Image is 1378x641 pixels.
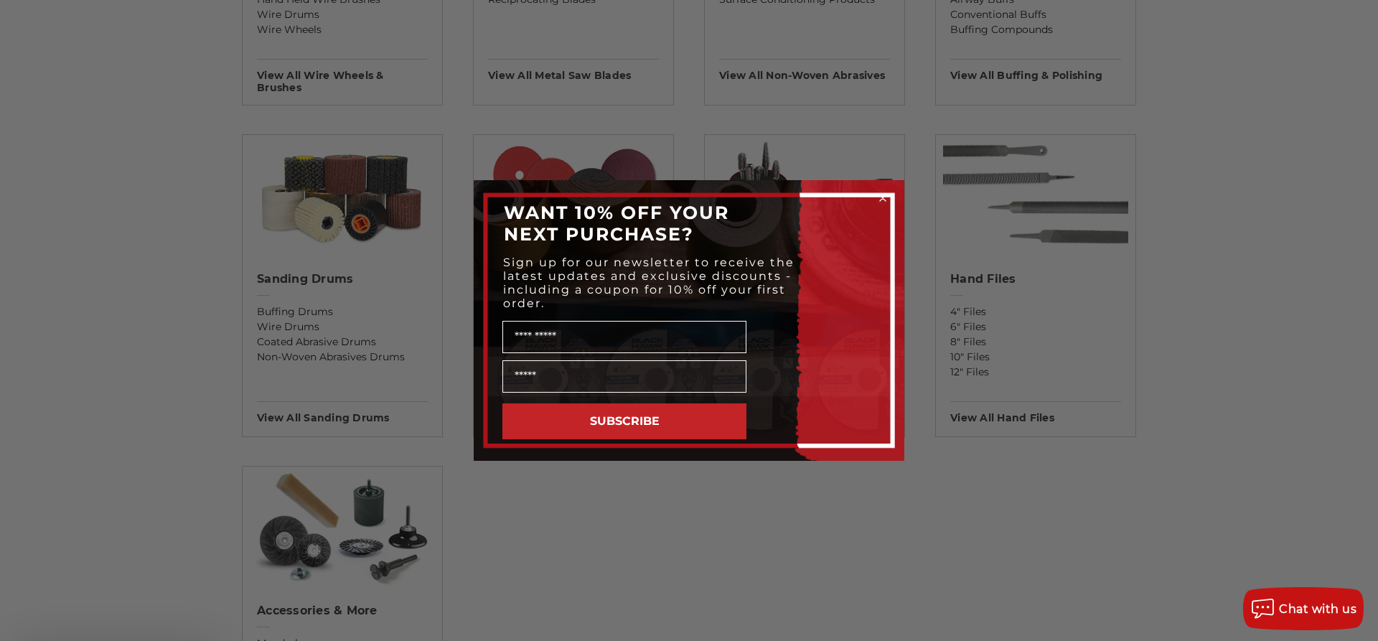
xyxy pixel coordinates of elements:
span: WANT 10% OFF YOUR NEXT PURCHASE? [504,202,729,245]
button: Close dialog [876,191,890,205]
input: Email [502,360,746,393]
span: Chat with us [1279,602,1356,616]
span: Sign up for our newsletter to receive the latest updates and exclusive discounts - including a co... [503,256,795,310]
button: SUBSCRIBE [502,403,746,439]
button: Chat with us [1243,587,1364,630]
